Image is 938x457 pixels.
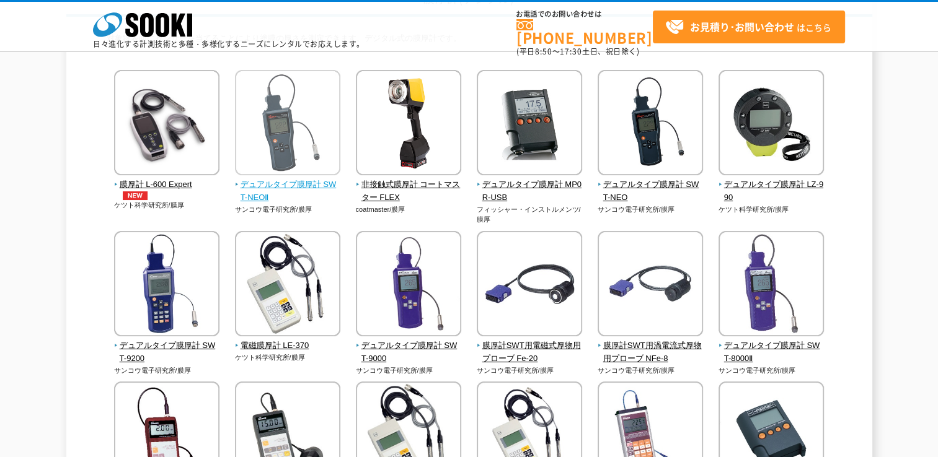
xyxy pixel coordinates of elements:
img: デュアルタイプ膜厚計 SWT-8000Ⅱ [719,231,824,339]
img: 膜厚計 L-600 Expert [114,70,219,178]
a: 膜厚計 L-600 ExpertNEW [114,167,220,200]
span: 膜厚計SWT用電磁式厚物用プローブ Fe-20 [477,339,583,365]
span: デュアルタイプ膜厚計 SWT-NEOⅡ [235,178,341,204]
p: ケツト科学研究所/膜厚 [114,200,220,211]
a: 電磁膜厚計 LE-370 [235,328,341,352]
img: デュアルタイプ膜厚計 SWT-9000 [356,231,461,339]
a: デュアルタイプ膜厚計 SWT-9200 [114,328,220,365]
span: 膜厚計SWT用渦電流式厚物用プローブ NFe-8 [598,339,704,365]
p: サンコウ電子研究所/膜厚 [235,204,341,215]
p: ケツト科学研究所/膜厚 [235,352,341,363]
a: 膜厚計SWT用渦電流式厚物用プローブ NFe-8 [598,328,704,365]
p: サンコウ電子研究所/膜厚 [598,204,704,215]
span: デュアルタイプ膜厚計 SWT-9200 [114,339,220,365]
img: NEW [120,191,151,200]
a: デュアルタイプ膜厚計 SWT-9000 [356,328,462,365]
span: はこちら [665,18,831,37]
a: デュアルタイプ膜厚計 MP0R-USB [477,167,583,204]
img: 非接触式膜厚計 コートマスター FLEX [356,70,461,178]
p: フィッシャー・インストルメンツ/膜厚 [477,204,583,225]
a: デュアルタイプ膜厚計 SWT-NEO [598,167,704,204]
img: デュアルタイプ膜厚計 SWT-NEOⅡ [235,70,340,178]
a: 非接触式膜厚計 コートマスター FLEX [356,167,462,204]
p: サンコウ電子研究所/膜厚 [114,365,220,376]
span: 17:30 [560,46,582,57]
span: 電磁膜厚計 LE-370 [235,339,341,352]
span: デュアルタイプ膜厚計 SWT-8000Ⅱ [719,339,825,365]
a: [PHONE_NUMBER] [516,19,653,45]
a: デュアルタイプ膜厚計 SWT-NEOⅡ [235,167,341,204]
img: 電磁膜厚計 LE-370 [235,231,340,339]
span: 膜厚計 L-600 Expert [114,178,220,200]
a: 膜厚計SWT用電磁式厚物用プローブ Fe-20 [477,328,583,365]
p: サンコウ電子研究所/膜厚 [477,365,583,376]
a: デュアルタイプ膜厚計 LZ-990 [719,167,825,204]
strong: お見積り･お問い合わせ [690,19,794,34]
span: デュアルタイプ膜厚計 SWT-9000 [356,339,462,365]
p: 日々進化する計測技術と多種・多様化するニーズにレンタルでお応えします。 [93,40,365,48]
img: デュアルタイプ膜厚計 LZ-990 [719,70,824,178]
span: 8:50 [535,46,552,57]
p: サンコウ電子研究所/膜厚 [356,365,462,376]
span: デュアルタイプ膜厚計 SWT-NEO [598,178,704,204]
a: お見積り･お問い合わせはこちら [653,11,845,43]
span: デュアルタイプ膜厚計 MP0R-USB [477,178,583,204]
span: デュアルタイプ膜厚計 LZ-990 [719,178,825,204]
span: (平日 ～ 土日、祝日除く) [516,46,639,57]
p: ケツト科学研究所/膜厚 [719,204,825,215]
img: デュアルタイプ膜厚計 SWT-NEO [598,70,703,178]
p: サンコウ電子研究所/膜厚 [598,365,704,376]
span: 非接触式膜厚計 コートマスター FLEX [356,178,462,204]
p: サンコウ電子研究所/膜厚 [719,365,825,376]
span: お電話でのお問い合わせは [516,11,653,18]
img: デュアルタイプ膜厚計 MP0R-USB [477,70,582,178]
p: coatmaster/膜厚 [356,204,462,215]
img: 膜厚計SWT用電磁式厚物用プローブ Fe-20 [477,231,582,339]
a: デュアルタイプ膜厚計 SWT-8000Ⅱ [719,328,825,365]
img: 膜厚計SWT用渦電流式厚物用プローブ NFe-8 [598,231,703,339]
img: デュアルタイプ膜厚計 SWT-9200 [114,231,219,339]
